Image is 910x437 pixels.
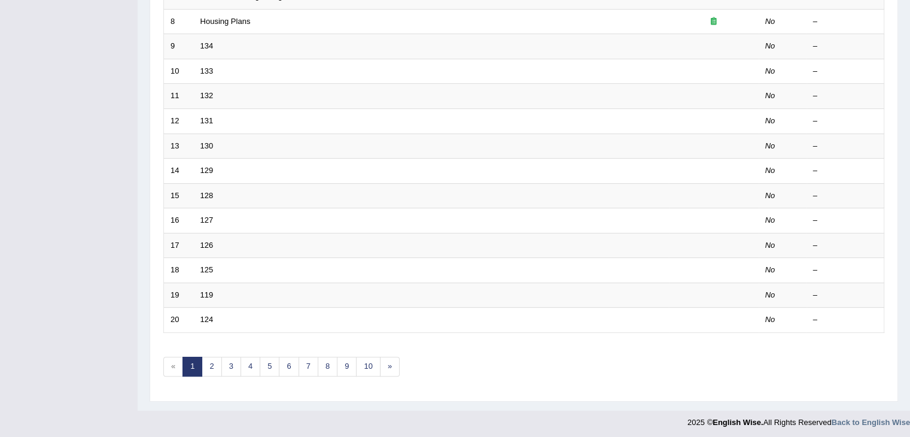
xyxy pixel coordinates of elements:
a: Back to English Wise [832,418,910,427]
em: No [765,17,775,26]
td: 8 [164,9,194,34]
div: – [813,165,878,177]
td: 20 [164,308,194,333]
em: No [765,290,775,299]
a: 131 [200,116,214,125]
a: 128 [200,191,214,200]
div: Exam occurring question [675,16,752,28]
div: – [813,314,878,326]
em: No [765,116,775,125]
a: 4 [241,357,260,377]
a: 125 [200,265,214,274]
td: 15 [164,183,194,208]
td: 17 [164,233,194,258]
a: 133 [200,66,214,75]
a: 119 [200,290,214,299]
em: No [765,141,775,150]
div: – [813,190,878,202]
div: – [813,265,878,276]
a: 10 [356,357,380,377]
a: 127 [200,216,214,224]
a: 7 [299,357,318,377]
em: No [765,315,775,324]
em: No [765,216,775,224]
td: 18 [164,258,194,283]
td: 9 [164,34,194,59]
a: 5 [260,357,279,377]
a: 129 [200,166,214,175]
div: – [813,41,878,52]
span: « [163,357,183,377]
a: 6 [279,357,299,377]
div: – [813,90,878,102]
div: – [813,290,878,301]
td: 19 [164,283,194,308]
em: No [765,166,775,175]
a: Housing Plans [200,17,251,26]
a: » [380,357,400,377]
td: 13 [164,133,194,159]
a: 3 [221,357,241,377]
em: No [765,91,775,100]
a: 9 [337,357,357,377]
td: 10 [164,59,194,84]
a: 124 [200,315,214,324]
em: No [765,191,775,200]
em: No [765,41,775,50]
div: – [813,16,878,28]
a: 134 [200,41,214,50]
td: 14 [164,159,194,184]
td: 16 [164,208,194,233]
div: 2025 © All Rights Reserved [687,411,910,428]
td: 12 [164,108,194,133]
div: – [813,240,878,251]
em: No [765,241,775,250]
a: 8 [318,357,337,377]
em: No [765,66,775,75]
div: – [813,66,878,77]
a: 130 [200,141,214,150]
strong: English Wise. [713,418,763,427]
div: – [813,116,878,127]
a: 132 [200,91,214,100]
a: 2 [202,357,221,377]
div: – [813,215,878,226]
div: – [813,141,878,152]
a: 1 [182,357,202,377]
td: 11 [164,84,194,109]
em: No [765,265,775,274]
a: 126 [200,241,214,250]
